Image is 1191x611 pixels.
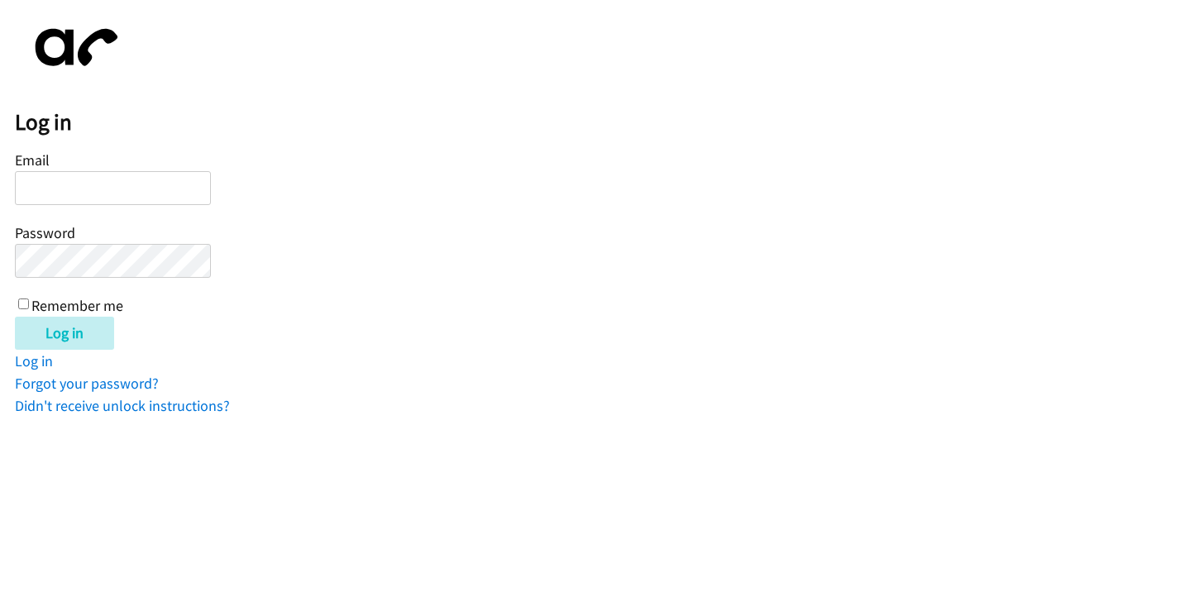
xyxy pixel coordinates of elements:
[15,317,114,350] input: Log in
[15,150,50,169] label: Email
[31,296,123,315] label: Remember me
[15,108,1191,136] h2: Log in
[15,351,53,370] a: Log in
[15,223,75,242] label: Password
[15,15,131,80] img: aphone-8a226864a2ddd6a5e75d1ebefc011f4aa8f32683c2d82f3fb0802fe031f96514.svg
[15,374,159,393] a: Forgot your password?
[15,396,230,415] a: Didn't receive unlock instructions?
